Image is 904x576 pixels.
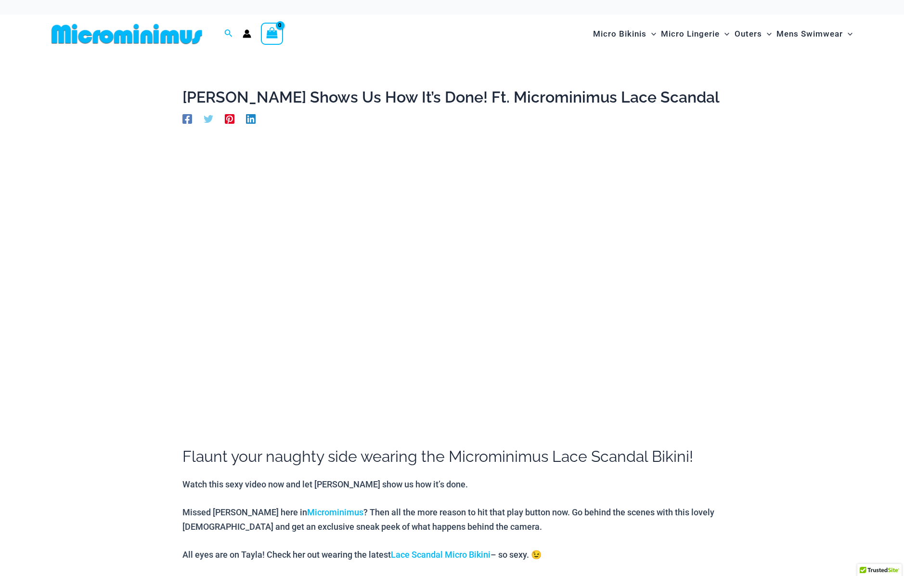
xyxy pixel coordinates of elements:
[182,447,693,465] span: Flaunt your naughty side wearing the Microminimus Lace Scandal Bikini!
[48,23,206,45] img: MM SHOP LOGO FLAT
[646,22,656,46] span: Menu Toggle
[182,507,714,532] span: Missed [PERSON_NAME] here in ? Then all the more reason to hit that play button now. Go behind th...
[659,19,732,49] a: Micro LingerieMenu ToggleMenu Toggle
[774,19,855,49] a: Mens SwimwearMenu ToggleMenu Toggle
[182,88,722,106] h1: [PERSON_NAME] Shows Us How It’s Done! Ft. Microminimus Lace Scandal
[591,19,659,49] a: Micro BikinisMenu ToggleMenu Toggle
[307,507,363,517] a: Microminimus
[182,113,192,124] a: Facebook
[182,550,542,560] span: All eyes are on Tayla! Check her out wearing the latest – so sexy. 😉
[182,479,468,489] span: Watch this sexy video now and let [PERSON_NAME] show us how it’s done.
[593,22,646,46] span: Micro Bikinis
[225,113,234,124] a: Pinterest
[246,113,256,124] a: Linkedin
[735,22,762,46] span: Outers
[661,22,720,46] span: Micro Lingerie
[843,22,852,46] span: Menu Toggle
[720,22,729,46] span: Menu Toggle
[762,22,772,46] span: Menu Toggle
[261,23,283,45] a: View Shopping Cart, empty
[391,550,491,560] a: Lace Scandal Micro Bikini
[776,22,843,46] span: Mens Swimwear
[732,19,774,49] a: OutersMenu ToggleMenu Toggle
[224,28,233,40] a: Search icon link
[243,29,251,38] a: Account icon link
[204,113,213,124] a: Twitter
[589,18,856,50] nav: Site Navigation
